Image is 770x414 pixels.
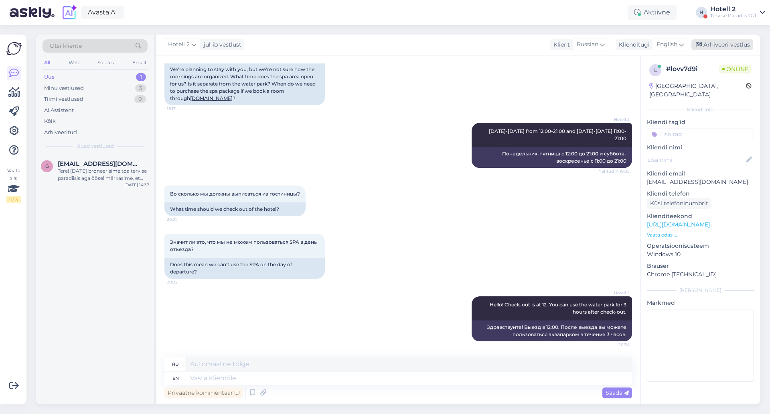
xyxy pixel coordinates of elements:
span: gregorroop@gmail.com [58,160,141,167]
span: Online [719,65,752,73]
a: Avasta AI [81,6,124,19]
div: [DATE] 14:37 [124,182,149,188]
div: Tere! [DATE] broneerisime toa tervise paradiisis aga öösel märkasime, et meie broneeritd lai kahe... [58,167,149,182]
p: Brauser [647,262,754,270]
p: [EMAIL_ADDRESS][DOMAIN_NAME] [647,178,754,186]
div: # lovv7d9i [666,64,719,74]
span: Hotell 2 [600,290,630,296]
div: Uus [44,73,55,81]
div: 1 [136,73,146,81]
a: [URL][DOMAIN_NAME] [647,221,710,228]
div: 3 [135,84,146,92]
span: g [45,163,49,169]
span: Hello! Check-out is at 12. You can use the water park for 3 hours after check-out. [490,302,628,315]
p: Kliendi nimi [647,143,754,152]
span: Во сколько мы должны выписаться из гостиницы? [170,191,300,197]
div: Здравствуйте! Выезд в 12:00. После выезда вы можете пользоваться аквапарком в течение 3 часов. [472,320,632,341]
div: ru [172,357,179,371]
div: Privaatne kommentaar [164,387,243,398]
div: en [172,371,179,385]
div: Socials [96,57,115,68]
span: 18:17 [167,106,197,112]
div: juhib vestlust [201,41,241,49]
div: Tiimi vestlused [44,95,83,103]
p: Windows 10 [647,250,754,259]
div: Kliendi info [647,106,754,113]
p: Märkmed [647,299,754,307]
p: Operatsioonisüsteem [647,242,754,250]
div: Aktiivne [628,5,677,20]
span: Otsi kliente [50,42,82,50]
a: [DOMAIN_NAME] [190,95,233,101]
div: Klient [550,41,570,49]
img: Askly Logo [6,41,22,56]
p: Kliendi telefon [647,190,754,198]
span: Hotell 2 [600,116,630,122]
div: Hotell 2 [710,6,756,12]
p: Kliendi email [647,169,754,178]
div: Kõik [44,117,56,125]
div: Tervise Paradiis OÜ [710,12,756,19]
p: Klienditeekond [647,212,754,220]
div: Email [131,57,148,68]
span: English [657,40,677,49]
div: What time should we check out of the hotel? [164,202,306,216]
input: Lisa nimi [647,155,745,164]
span: Uued vestlused [77,143,114,150]
span: Значит ли это, что мы не можем пользоваться SPA в день отъезда? [170,239,318,252]
div: Понедельник-пятница с 12:00 до 21:00 и суббота-воскресенье с 11:00 до 21:00 [472,147,632,168]
p: Kliendi tag'id [647,118,754,126]
div: All [43,57,52,68]
div: Arhiveeri vestlus [691,39,753,50]
span: l [654,67,657,73]
div: [GEOGRAPHIC_DATA], [GEOGRAPHIC_DATA] [649,82,746,99]
span: Nähtud ✓ 19:05 [598,168,630,174]
div: Klienditugi [616,41,650,49]
div: H [696,7,707,18]
span: Saada [606,389,629,396]
span: [DATE]-[DATE] from 12:00-21:00 and [DATE]-[DATE] 11:00-21:00 [489,128,626,141]
div: 0 / 3 [6,196,21,203]
span: 20:22 [167,279,197,285]
div: Web [67,57,81,68]
span: Russian [577,40,598,49]
a: Hotell 2Tervise Paradiis OÜ [710,6,765,19]
div: Küsi telefoninumbrit [647,198,711,209]
p: Chrome [TECHNICAL_ID] [647,270,754,279]
div: Vaata siia [6,167,21,203]
span: 20:34 [600,342,630,348]
div: Does this mean we can't use the SPA on the day of departure? [164,258,325,279]
div: 0 [134,95,146,103]
div: We're planning to stay with you, but we're not sure how the mornings are organized. What time doe... [164,63,325,105]
img: explore-ai [61,4,78,21]
p: Vaata edasi ... [647,231,754,239]
input: Lisa tag [647,128,754,140]
span: Hotell 2 [168,40,190,49]
div: Arhiveeritud [44,128,77,137]
div: AI Assistent [44,106,74,114]
div: Minu vestlused [44,84,84,92]
span: 20:21 [167,216,197,222]
div: [PERSON_NAME] [647,287,754,294]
